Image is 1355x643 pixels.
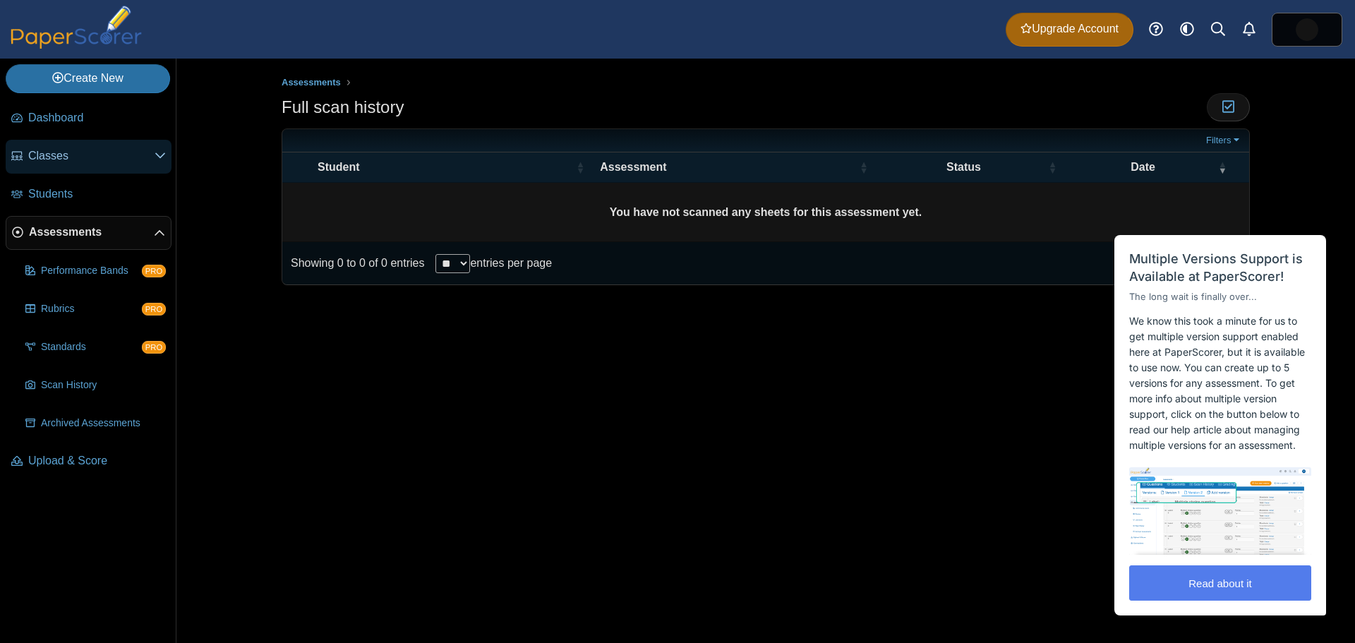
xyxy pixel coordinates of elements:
a: PaperScorer [6,39,147,51]
a: Alerts [1234,14,1265,45]
span: Classes [28,148,155,164]
iframe: Help Scout Beacon - Messages and Notifications [1107,200,1335,623]
span: Assessment [600,161,666,173]
a: Archived Assessments [20,407,171,440]
span: Dashboard [28,110,166,126]
div: Showing 0 to 0 of 0 entries [282,242,424,284]
a: Standards PRO [20,330,171,364]
a: Assessments [6,216,171,250]
a: Assessments [278,74,344,92]
span: Assessment : Activate to sort [860,152,868,182]
span: Scan History [41,378,166,392]
span: PRO [142,265,166,277]
a: Students [6,178,171,212]
span: Performance Bands [41,264,142,278]
label: entries per page [470,257,552,269]
span: Status : Activate to sort [1048,152,1056,182]
span: PRO [142,303,166,316]
span: Assessments [282,77,341,88]
span: Archived Assessments [41,416,166,431]
a: ps.WVOqVX35RlyXFekk [1272,13,1342,47]
a: Performance Bands PRO [20,254,171,288]
h1: Full scan history [282,95,404,119]
span: Student : Activate to sort [576,152,584,182]
a: Upgrade Account [1006,13,1133,47]
span: Assessments [29,224,154,240]
span: Weatherford Aerospace [1296,18,1318,41]
span: Standards [41,340,142,354]
span: Student [318,161,360,173]
a: Upload & Score [6,445,171,479]
span: Status [946,161,981,173]
span: Date : Activate to remove sorting [1218,152,1227,182]
a: Scan History [20,368,171,402]
span: Date [1131,161,1155,173]
a: Dashboard [6,102,171,136]
a: Create New [6,64,170,92]
span: Students [28,186,166,202]
img: PaperScorer [6,6,147,49]
span: Upload & Score [28,453,166,469]
a: Rubrics PRO [20,292,171,326]
span: PRO [142,341,166,354]
img: ps.WVOqVX35RlyXFekk [1296,18,1318,41]
a: Filters [1203,133,1246,148]
a: Classes [6,140,171,174]
span: Rubrics [41,302,142,316]
b: You have not scanned any sheets for this assessment yet. [610,206,922,218]
span: Upgrade Account [1020,21,1119,37]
